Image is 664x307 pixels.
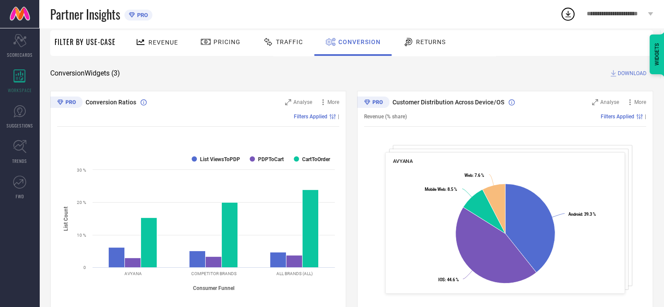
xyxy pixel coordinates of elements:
[276,38,303,45] span: Traffic
[568,212,596,217] text: : 39.3 %
[193,285,234,291] tspan: Consumer Funnel
[7,52,33,58] span: SCORECARDS
[364,114,407,120] span: Revenue (% share)
[63,206,69,231] tspan: List Count
[55,37,116,47] span: Filter By Use-Case
[634,99,646,105] span: More
[645,114,646,120] span: |
[618,69,647,78] span: DOWNLOAD
[464,173,484,178] text: : 7.6 %
[327,99,339,105] span: More
[8,87,32,93] span: WORKSPACE
[258,156,284,162] text: PDPToCart
[425,187,445,192] tspan: Mobile Web
[285,99,291,105] svg: Zoom
[438,277,459,282] text: : 44.6 %
[393,158,413,164] span: AVYANA
[560,6,576,22] div: Open download list
[294,114,327,120] span: Filters Applied
[425,187,457,192] text: : 8.5 %
[83,265,86,270] text: 0
[568,212,582,217] tspan: Android
[601,114,634,120] span: Filters Applied
[200,156,240,162] text: List ViewsToPDP
[135,12,148,18] span: PRO
[148,39,178,46] span: Revenue
[438,277,445,282] tspan: IOS
[464,173,472,178] tspan: Web
[416,38,446,45] span: Returns
[50,97,83,110] div: Premium
[16,193,24,200] span: FWD
[392,99,504,106] span: Customer Distribution Across Device/OS
[191,271,237,276] text: COMPETITOR BRANDS
[338,38,381,45] span: Conversion
[50,5,120,23] span: Partner Insights
[293,99,312,105] span: Analyse
[50,69,120,78] span: Conversion Widgets ( 3 )
[357,97,389,110] div: Premium
[302,156,330,162] text: CartToOrder
[592,99,598,105] svg: Zoom
[77,200,86,205] text: 20 %
[77,168,86,172] text: 30 %
[12,158,27,164] span: TRENDS
[600,99,619,105] span: Analyse
[124,271,142,276] text: AVYANA
[7,122,33,129] span: SUGGESTIONS
[338,114,339,120] span: |
[213,38,241,45] span: Pricing
[77,233,86,238] text: 10 %
[86,99,136,106] span: Conversion Ratios
[276,271,313,276] text: ALL BRANDS (ALL)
